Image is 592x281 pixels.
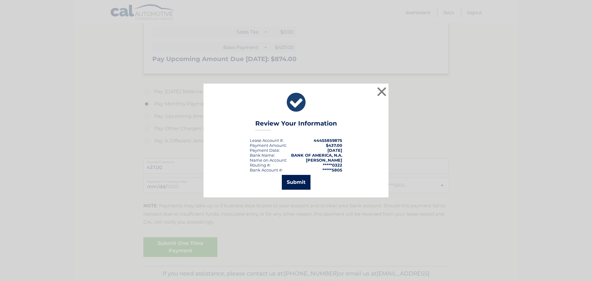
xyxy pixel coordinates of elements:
[282,175,310,190] button: Submit
[250,143,287,148] div: Payment Amount:
[376,85,388,98] button: ×
[250,167,283,172] div: Bank Account #:
[250,158,287,163] div: Name on Account:
[306,158,342,163] strong: [PERSON_NAME]
[314,138,342,143] strong: 44455859875
[250,148,279,153] span: Payment Date
[250,163,271,167] div: Routing #:
[255,120,337,130] h3: Review Your Information
[326,143,342,148] span: $437.00
[291,153,342,158] strong: BANK OF AMERICA, N.A.
[250,148,280,153] div: :
[250,138,284,143] div: Lease Account #:
[250,153,275,158] div: Bank Name:
[327,148,342,153] span: [DATE]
